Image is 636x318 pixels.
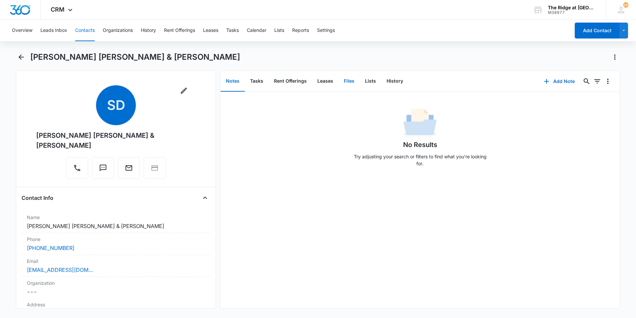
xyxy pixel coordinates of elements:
label: Address [27,301,205,308]
h1: [PERSON_NAME] [PERSON_NAME] & [PERSON_NAME] [30,52,240,62]
button: Contacts [75,20,95,41]
p: Try adjusting your search or filters to find what you’re looking for. [350,153,490,167]
div: account name [548,5,596,10]
div: account id [548,10,596,15]
button: Call [66,157,88,179]
span: 191 [623,2,628,8]
div: Name[PERSON_NAME] [PERSON_NAME] & [PERSON_NAME] [22,211,210,233]
button: Files [339,71,360,92]
label: Phone [27,236,205,243]
button: Settings [317,20,335,41]
button: Rent Offerings [269,71,312,92]
dd: --- [27,288,205,296]
label: Name [27,214,205,221]
h1: No Results [403,140,437,150]
button: Tasks [226,20,239,41]
button: Tasks [245,71,269,92]
button: Leads Inbox [40,20,67,41]
button: Rent Offerings [164,20,195,41]
button: Notes [221,71,245,92]
a: [EMAIL_ADDRESS][DOMAIN_NAME] [27,266,93,274]
button: Leases [203,20,218,41]
span: CRM [51,6,65,13]
button: Text [92,157,114,179]
div: Organization--- [22,277,210,298]
button: Leases [312,71,339,92]
dd: [PERSON_NAME] [PERSON_NAME] & [PERSON_NAME] [27,222,205,230]
button: Filters [592,76,603,87]
button: Add Note [537,73,581,89]
button: Organizations [103,20,133,41]
a: Email [118,167,140,173]
button: Overview [12,20,32,41]
a: [PHONE_NUMBER] [27,244,75,252]
button: Back [16,52,26,62]
button: Actions [609,52,620,62]
div: Email[EMAIL_ADDRESS][DOMAIN_NAME] [22,255,210,277]
label: Organization [27,279,205,286]
button: Search... [581,76,592,87]
div: [PERSON_NAME] [PERSON_NAME] & [PERSON_NAME] [36,130,196,150]
h4: Contact Info [22,194,53,202]
button: Overflow Menu [603,76,613,87]
button: History [141,20,156,41]
a: Call [66,167,88,173]
button: Email [118,157,140,179]
button: Close [200,193,210,203]
a: Text [92,167,114,173]
span: SD [96,85,136,125]
button: History [381,71,408,92]
img: No Data [403,107,437,140]
button: Calendar [247,20,266,41]
button: Lists [360,71,381,92]
div: Phone[PHONE_NUMBER] [22,233,210,255]
button: Reports [292,20,309,41]
button: Lists [274,20,284,41]
button: Add Contact [575,23,619,39]
div: notifications count [623,2,628,8]
label: Email [27,258,205,265]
